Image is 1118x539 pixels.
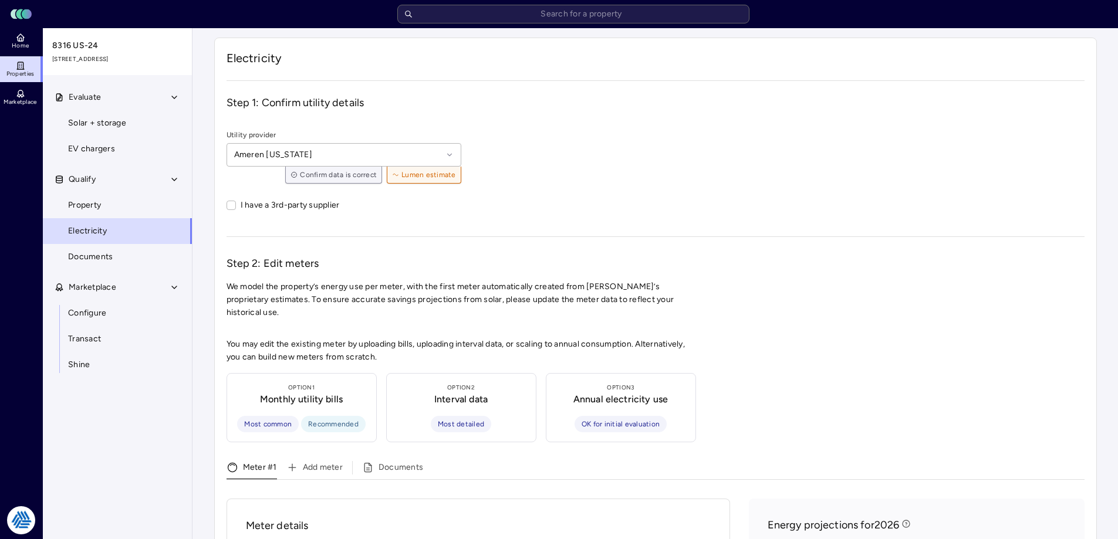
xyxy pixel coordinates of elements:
[362,461,423,479] button: Documents
[42,352,192,378] a: Shine
[12,42,29,49] span: Home
[227,95,1085,110] h3: Step 1: Confirm utility details
[434,392,488,406] span: Interval data
[6,70,35,77] span: Properties
[68,250,113,263] span: Documents
[69,173,96,186] span: Qualify
[52,39,184,52] span: 8316 US-24
[43,167,193,192] button: Qualify
[260,392,343,406] span: Monthly utility bills
[286,461,343,479] button: Add meter
[438,418,484,430] span: Most detailed
[68,358,90,371] span: Shine
[244,418,292,430] span: Most common
[241,200,340,210] span: I have a 3rd-party supplier
[42,136,192,162] a: EV chargers
[42,326,192,352] a: Transact
[386,373,536,442] button: Option2Interval dataMost detailed
[69,281,116,294] span: Marketplace
[246,518,711,533] span: Meter details
[68,199,101,212] span: Property
[69,91,101,104] span: Evaluate
[607,383,634,392] span: Option 3
[227,373,377,442] button: Option1Monthly utility billsMost commonRecommended
[7,506,35,534] img: Tradition Energy
[42,192,192,218] a: Property
[42,218,192,244] a: Electricity
[42,110,192,136] a: Solar + storage
[42,300,192,326] a: Configure
[447,383,475,392] span: Option 2
[43,274,193,300] button: Marketplace
[768,517,900,533] span: Energy projections for 2026
[573,392,668,406] span: Annual electricity use
[227,338,696,364] span: You may edit the existing meter by uploading bills, uploading interval data, or scaling to annual...
[68,333,101,345] span: Transact
[582,418,660,430] span: OK for initial evaluation
[546,373,696,442] button: Option3Annual electricity useOK for initial evaluation
[227,282,674,317] span: We model the property’s energy use per meter, with the first meter automatically created from [PE...
[288,383,315,392] span: Option 1
[52,55,184,64] span: [STREET_ADDRESS]
[42,244,192,270] a: Documents
[43,84,193,110] button: Evaluate
[4,99,36,106] span: Marketplace
[68,225,107,238] span: Electricity
[227,460,277,479] button: Meter #1
[68,117,126,130] span: Solar + storage
[397,5,749,23] input: Search for a property
[227,129,461,141] label: Utility provider
[68,143,115,155] span: EV chargers
[227,50,1085,66] h1: Electricity
[291,169,377,181] span: Confirm data is correct
[68,307,106,320] span: Configure
[227,256,1085,271] h3: Step 2: Edit meters
[308,418,359,430] span: Recommended
[285,167,382,184] button: Confirm data is correct
[392,169,456,181] span: Lumen estimate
